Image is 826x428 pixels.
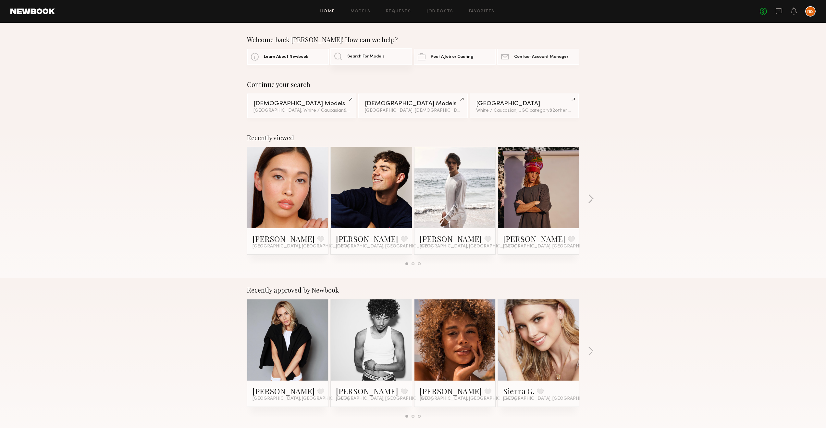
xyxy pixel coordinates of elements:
span: Post A Job or Casting [431,55,473,59]
span: [GEOGRAPHIC_DATA], [GEOGRAPHIC_DATA] [253,396,349,401]
span: & 2 other filter s [549,108,581,113]
div: [GEOGRAPHIC_DATA] [476,101,573,107]
a: [PERSON_NAME] [253,386,315,396]
a: Search For Models [330,48,412,65]
a: Home [320,9,335,14]
a: Requests [386,9,411,14]
span: [GEOGRAPHIC_DATA], [GEOGRAPHIC_DATA] [336,244,433,249]
a: Job Posts [426,9,453,14]
span: Learn About Newbook [264,55,308,59]
div: White / Caucasian, UGC category [476,108,573,113]
a: Post A Job or Casting [414,49,496,65]
span: [GEOGRAPHIC_DATA], [GEOGRAPHIC_DATA] [420,396,516,401]
a: Learn About Newbook [247,49,329,65]
div: [GEOGRAPHIC_DATA], [DEMOGRAPHIC_DATA] [365,108,461,113]
a: Sierra G. [503,386,534,396]
span: Search For Models [347,55,385,59]
span: & 1 other filter [344,108,372,113]
a: [PERSON_NAME] [420,233,482,244]
div: Continue your search [247,81,579,88]
a: Models [351,9,370,14]
a: [PERSON_NAME] [420,386,482,396]
span: [GEOGRAPHIC_DATA], [GEOGRAPHIC_DATA] [503,396,600,401]
a: Contact Account Manager [497,49,579,65]
span: [GEOGRAPHIC_DATA], [GEOGRAPHIC_DATA] [503,244,600,249]
a: [DEMOGRAPHIC_DATA] Models[GEOGRAPHIC_DATA], White / Caucasian&1other filter [247,94,356,118]
a: [DEMOGRAPHIC_DATA] Models[GEOGRAPHIC_DATA], [DEMOGRAPHIC_DATA] [358,94,468,118]
a: [PERSON_NAME] [336,233,398,244]
a: Favorites [469,9,495,14]
a: [PERSON_NAME] [336,386,398,396]
div: [DEMOGRAPHIC_DATA] Models [253,101,350,107]
div: Recently approved by Newbook [247,286,579,294]
div: [GEOGRAPHIC_DATA], White / Caucasian [253,108,350,113]
div: Welcome back [PERSON_NAME]! How can we help? [247,36,579,44]
span: [GEOGRAPHIC_DATA], [GEOGRAPHIC_DATA] [336,396,433,401]
div: Recently viewed [247,134,579,142]
a: [PERSON_NAME] [253,233,315,244]
span: Contact Account Manager [514,55,568,59]
div: [DEMOGRAPHIC_DATA] Models [365,101,461,107]
span: [GEOGRAPHIC_DATA], [GEOGRAPHIC_DATA] [420,244,516,249]
a: [GEOGRAPHIC_DATA]White / Caucasian, UGC category&2other filters [470,94,579,118]
a: [PERSON_NAME] [503,233,565,244]
span: [GEOGRAPHIC_DATA], [GEOGRAPHIC_DATA] [253,244,349,249]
